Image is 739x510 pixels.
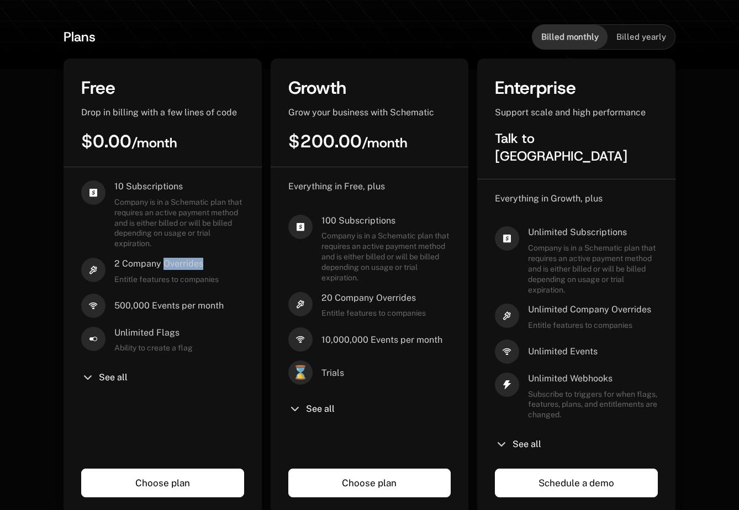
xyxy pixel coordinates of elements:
span: Talk to [GEOGRAPHIC_DATA] [495,130,627,165]
span: 10,000,000 Events per month [321,334,442,346]
span: Ability to create a flag [114,343,193,353]
i: hammer [288,292,313,316]
span: See all [306,405,335,413]
span: Unlimited Events [528,346,598,358]
span: Billed monthly [541,31,599,42]
i: cashapp [288,215,313,239]
i: signal [495,339,519,364]
span: Enterprise [495,76,576,99]
span: Company is in a Schematic plan that requires an active payment method and is either billed or wil... [528,243,658,295]
i: chevron-down [288,402,302,416]
span: Unlimited Webhooks [528,373,658,385]
i: signal [288,327,313,352]
i: thunder [495,373,519,397]
span: 10 Subscriptions [114,180,244,193]
span: See all [99,373,128,382]
span: $0.00 [81,130,177,153]
i: cashapp [495,226,519,251]
span: Grow your business with Schematic [288,107,434,118]
span: Everything in Free, plus [288,181,385,192]
span: 100 Subscriptions [321,215,451,227]
span: 500,000 Events per month [114,300,224,312]
span: Entitle features to companies [114,274,219,285]
a: Schedule a demo [495,469,658,497]
span: Trials [321,367,344,379]
span: Unlimited Company Overrides [528,304,651,316]
span: ⌛ [288,360,313,385]
sub: / month [362,134,408,152]
span: Plans [64,28,96,46]
span: Subscribe to triggers for when flags, features, plans, and entitlements are changed. [528,389,658,421]
span: Entitle features to companies [321,308,426,318]
span: Entitle features to companies [528,320,651,331]
span: Billed yearly [616,31,666,42]
sub: / month [131,134,177,152]
i: cashapp [81,180,105,205]
i: boolean-on [81,327,105,351]
span: 2 Company Overrides [114,258,219,270]
span: Unlimited Subscriptions [528,226,658,238]
i: chevron-down [81,371,94,384]
span: $200.00 [288,130,408,153]
span: Support scale and high performance [495,107,646,118]
span: See all [513,440,541,449]
span: Growth [288,76,346,99]
span: 20 Company Overrides [321,292,426,304]
a: Choose plan [288,469,451,497]
i: hammer [495,304,519,328]
i: hammer [81,258,105,282]
a: Choose plan [81,469,244,497]
i: chevron-down [495,438,508,451]
span: Free [81,76,115,99]
span: Company is in a Schematic plan that requires an active payment method and is either billed or wil... [114,197,244,249]
span: Unlimited Flags [114,327,193,339]
span: Everything in Growth, plus [495,193,603,204]
span: Drop in billing with a few lines of code [81,107,237,118]
span: Company is in a Schematic plan that requires an active payment method and is either billed or wil... [321,231,451,283]
i: signal [81,294,105,318]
